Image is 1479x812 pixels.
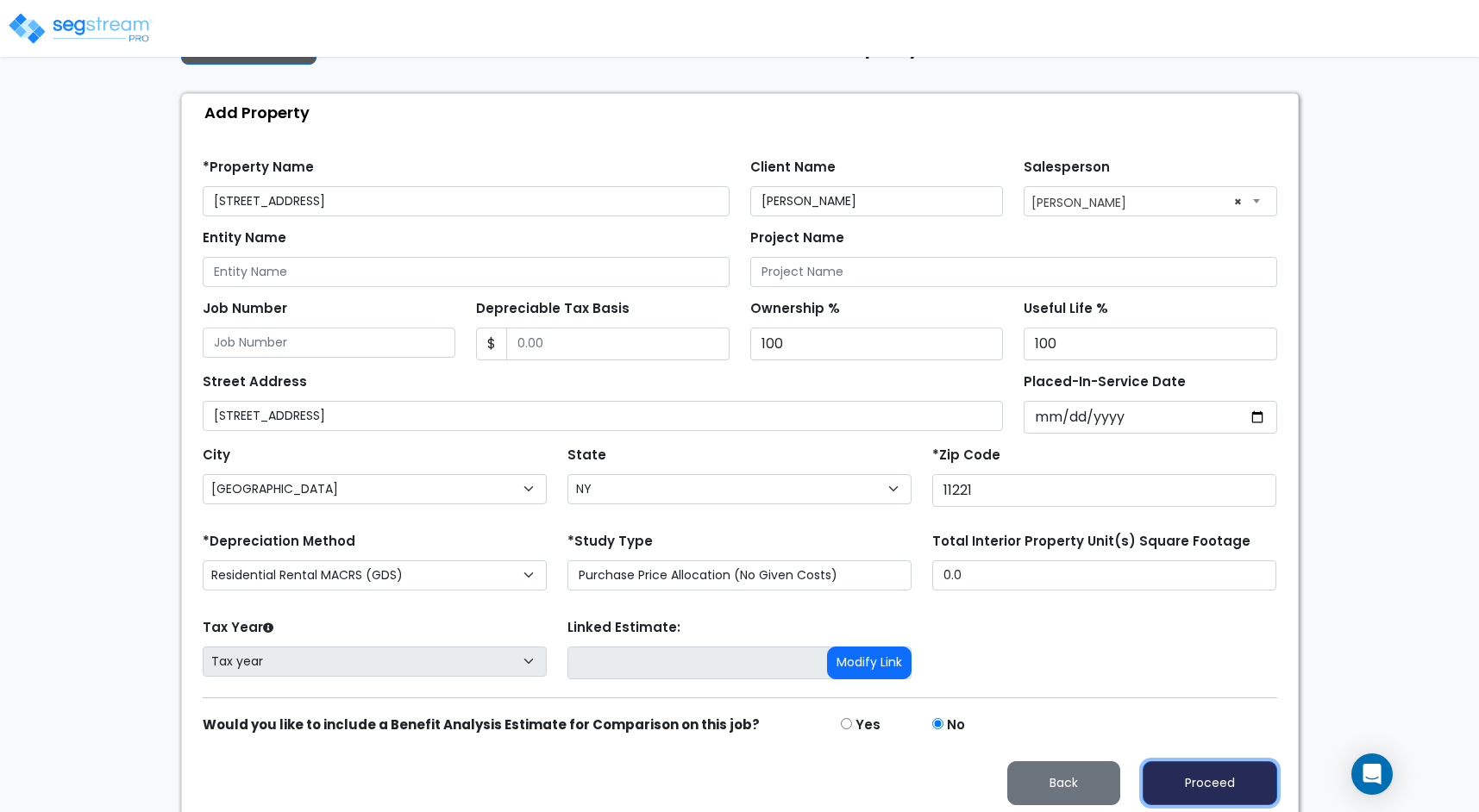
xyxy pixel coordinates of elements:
label: Job Number [203,299,287,319]
input: 0.00 [506,328,730,360]
label: Useful Life % [1024,299,1108,319]
button: Modify Link [827,646,912,679]
label: State [567,446,606,465]
span: $ [476,328,507,360]
label: Linked Estimate: [567,618,680,638]
input: Street Address [203,401,1004,431]
label: Project Name [750,228,844,248]
label: Depreciable Tax Basis [476,299,630,319]
input: Ownership % [750,328,1004,360]
input: Useful Life % [1024,328,1277,360]
span: Asher Fried [1025,187,1276,215]
a: Back [993,771,1134,792]
label: Yes [855,715,881,735]
label: Salesperson [1024,158,1110,178]
label: City [203,446,230,465]
label: Client Name [750,158,836,178]
label: *Study Type [567,532,653,552]
input: Client Name [750,186,1004,216]
span: Asher Fried [1024,186,1277,216]
input: Entity Name [203,257,730,287]
label: *Zip Code [932,446,1000,465]
label: Tax Year [203,618,273,638]
label: Placed-In-Service Date [1024,372,1186,392]
label: *Depreciation Method [203,532,355,552]
button: Back [1007,761,1120,805]
input: Property Name [203,186,730,216]
label: Street Address [203,372,307,392]
span: × [1234,190,1242,214]
input: Zip Code [932,474,1276,507]
label: Total Interior Property Unit(s) Square Footage [932,532,1250,552]
div: Open Intercom Messenger [1351,753,1393,795]
strong: Would you like to include a Benefit Analysis Estimate for Comparison on this job? [203,715,760,734]
div: Add Property [191,94,1298,131]
input: total square foot [932,560,1276,590]
label: Ownership % [750,299,840,319]
img: logo_pro_r.png [7,11,154,46]
button: Proceed [1143,761,1277,805]
input: Job Number [203,328,456,358]
label: *Property Name [203,158,314,178]
input: Project Name [750,257,1277,287]
label: Entity Name [203,228,286,248]
label: No [947,715,965,735]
